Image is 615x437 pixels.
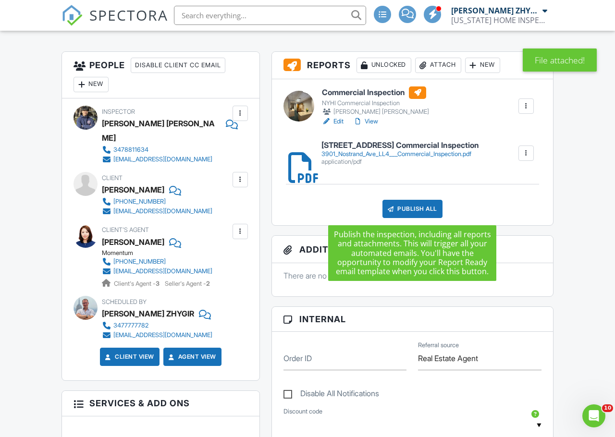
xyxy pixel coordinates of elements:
a: Client View [103,352,154,362]
a: 3478811634 [102,145,230,155]
a: Agent View [167,352,216,362]
label: Order ID [283,353,312,364]
label: Discount code [283,407,322,416]
div: NEW YORK HOME INSPECTIONS [451,15,547,25]
span: Scheduled By [102,298,147,305]
div: Disable Client CC Email [131,58,225,73]
a: [PHONE_NUMBER] [102,197,212,206]
h3: Services & Add ons [62,391,259,416]
label: Referral source [418,340,459,349]
a: [EMAIL_ADDRESS][DOMAIN_NAME] [102,155,230,164]
div: [EMAIL_ADDRESS][DOMAIN_NAME] [113,156,212,163]
span: Client's Agent [102,226,149,233]
div: File attached! [523,49,597,72]
a: View [353,117,378,126]
div: New [465,58,500,73]
a: [PERSON_NAME] [102,235,164,249]
h6: [STREET_ADDRESS] Commercial Inspection [321,141,479,150]
div: Unlocked [357,58,411,73]
div: [PERSON_NAME] [PERSON_NAME] [322,107,429,117]
div: [EMAIL_ADDRESS][DOMAIN_NAME] [113,267,212,275]
a: [EMAIL_ADDRESS][DOMAIN_NAME] [102,330,212,340]
a: [EMAIL_ADDRESS][DOMAIN_NAME] [102,267,212,276]
span: SPECTORA [89,5,168,25]
strong: 2 [206,280,210,287]
div: Momentum [102,249,220,257]
a: SPECTORA [61,13,168,33]
input: Search everything... [174,6,366,25]
strong: 3 [156,280,160,287]
div: [PERSON_NAME] [102,182,164,197]
span: 10 [602,404,613,412]
span: Client's Agent - [114,280,161,287]
a: 3477777782 [102,321,212,330]
div: [PHONE_NUMBER] [113,198,166,206]
div: application/pdf [321,158,479,166]
a: Commercial Inspection NYHI Commercial Inspection [PERSON_NAME] [PERSON_NAME] [322,86,429,117]
div: [EMAIL_ADDRESS][DOMAIN_NAME] [113,207,212,215]
div: 3477777782 [113,322,148,329]
h3: Additional Documents [272,236,553,263]
label: Disable All Notifications [283,389,379,401]
span: Inspector [102,108,135,115]
span: Client [102,174,123,182]
div: [PERSON_NAME] ZHYGIR [451,6,540,15]
div: [PHONE_NUMBER] [113,258,166,266]
a: [PHONE_NUMBER] [102,257,212,267]
h3: Reports [272,52,553,79]
a: Edit [322,117,344,126]
div: New [74,77,109,92]
h6: Commercial Inspection [322,86,429,99]
div: [PERSON_NAME] ZHYGIR [102,306,194,321]
iframe: Intercom live chat [582,404,605,427]
div: 3478811634 [113,146,148,154]
div: [EMAIL_ADDRESS][DOMAIN_NAME] [113,331,212,339]
p: There are no attachments to this inspection. [283,270,541,281]
img: The Best Home Inspection Software - Spectora [61,5,83,26]
div: 3901_Nostrand_Ave_LL4___Commercial_Inspection.pdf [321,150,479,158]
div: [PERSON_NAME] [PERSON_NAME] [102,116,221,145]
div: NYHI Commercial Inspection [322,99,429,107]
div: New [426,242,461,257]
span: Seller's Agent - [165,280,210,287]
a: [STREET_ADDRESS] Commercial Inspection 3901_Nostrand_Ave_LL4___Commercial_Inspection.pdf applicat... [321,141,479,166]
h3: People [62,52,259,98]
div: Attach [415,58,461,73]
h3: Internal [272,307,553,332]
a: [EMAIL_ADDRESS][DOMAIN_NAME] [102,206,212,216]
div: Publish All [382,200,443,218]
